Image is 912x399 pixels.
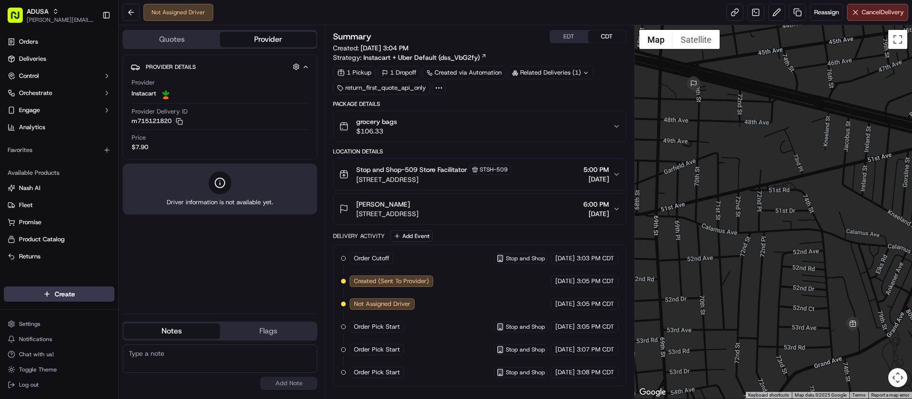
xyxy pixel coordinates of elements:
button: Fleet [4,198,114,213]
span: Not Assigned Driver [354,300,410,308]
span: Created (Sent To Provider) [354,277,429,285]
button: ADUSA [27,7,48,16]
button: Provider Details [131,59,309,75]
a: Deliveries [4,51,114,66]
a: Report a map error [871,392,909,398]
button: Add Event [390,230,433,242]
span: Analytics [19,123,45,132]
h3: Summary [333,32,371,41]
button: Quotes [123,32,220,47]
a: Fleet [8,201,111,209]
span: Chat with us! [19,351,54,358]
button: Map camera controls [888,368,907,387]
div: return_first_quote_api_only [333,81,430,95]
span: $7.90 [132,143,148,152]
button: m715121820 [132,117,183,125]
span: Pylon [95,161,115,168]
span: Create [55,289,75,299]
span: 3:05 PM CDT [577,277,614,285]
div: 1 Dropoff [378,66,420,79]
span: Provider [132,78,155,87]
button: Notes [123,323,220,339]
button: Stop and Shop-509 Store FacilitatorSTSH-509[STREET_ADDRESS]5:00 PM[DATE] [333,159,626,190]
span: Instacart [132,89,156,98]
span: [DATE] [555,254,575,263]
span: 5:00 PM [583,165,609,174]
span: Fleet [19,201,33,209]
button: CDT [588,30,626,43]
a: Product Catalog [8,235,111,244]
span: Driver information is not available yet. [167,198,273,207]
span: Stop and Shop [506,369,545,376]
span: $106.33 [356,126,397,136]
button: Orchestrate [4,85,114,101]
span: Provider Details [146,63,196,71]
a: Analytics [4,120,114,135]
span: Orders [19,38,38,46]
span: [DATE] [555,323,575,331]
a: Orders [4,34,114,49]
button: CancelDelivery [847,4,908,21]
a: Terms (opens in new tab) [852,392,865,398]
button: Show satellite imagery [673,30,720,49]
span: Stop and Shop [506,346,545,353]
span: [DATE] 3:04 PM [361,44,408,52]
button: Nash AI [4,180,114,196]
button: Create [4,286,114,302]
button: grocery bags$106.33 [333,111,626,142]
span: [STREET_ADDRESS] [356,209,418,218]
button: Toggle Theme [4,363,114,376]
div: Package Details [333,100,626,108]
span: Stop and Shop [506,255,545,262]
span: 3:05 PM CDT [577,323,614,331]
span: Order Pick Start [354,345,400,354]
button: Reassign [810,4,843,21]
span: Orchestrate [19,89,52,97]
button: Keyboard shortcuts [748,392,789,399]
span: [DATE] [583,209,609,218]
div: Available Products [4,165,114,180]
span: Log out [19,381,38,389]
a: Nash AI [8,184,111,192]
button: [PERSON_NAME][EMAIL_ADDRESS][PERSON_NAME][DOMAIN_NAME] [27,16,95,24]
span: Reassign [814,8,839,17]
span: 3:03 PM CDT [577,254,614,263]
span: Settings [19,320,40,328]
span: [DATE] [583,174,609,184]
button: Flags [220,323,316,339]
button: Provider [220,32,316,47]
div: Strategy: [333,53,487,62]
button: ADUSA[PERSON_NAME][EMAIL_ADDRESS][PERSON_NAME][DOMAIN_NAME] [4,4,98,27]
a: Powered byPylon [67,161,115,168]
button: Toggle fullscreen view [888,30,907,49]
span: Map data ©2025 Google [795,392,846,398]
button: Product Catalog [4,232,114,247]
div: Related Deliveries (1) [508,66,593,79]
span: STSH-509 [480,166,508,173]
span: Order Pick Start [354,368,400,377]
div: Location Details [333,148,626,155]
span: Returns [19,252,40,261]
a: Promise [8,218,111,227]
span: Order Pick Start [354,323,400,331]
button: Control [4,68,114,84]
span: 3:05 PM CDT [577,300,614,308]
span: [PERSON_NAME] [356,199,410,209]
span: Stop and Shop-509 Store Facilitator [356,165,467,174]
span: Price [132,133,146,142]
button: Engage [4,103,114,118]
span: Engage [19,106,40,114]
div: Favorites [4,142,114,158]
button: Chat with us! [4,348,114,361]
a: Open this area in Google Maps (opens a new window) [637,386,668,399]
div: Delivery Activity [333,232,385,240]
span: Created: [333,43,408,53]
span: [DATE] [555,368,575,377]
a: Instacart + Uber Default (dss_VbG2fy) [363,53,487,62]
button: Settings [4,317,114,331]
span: grocery bags [356,117,397,126]
button: Show street map [639,30,673,49]
button: EDT [550,30,588,43]
span: 6:00 PM [583,199,609,209]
